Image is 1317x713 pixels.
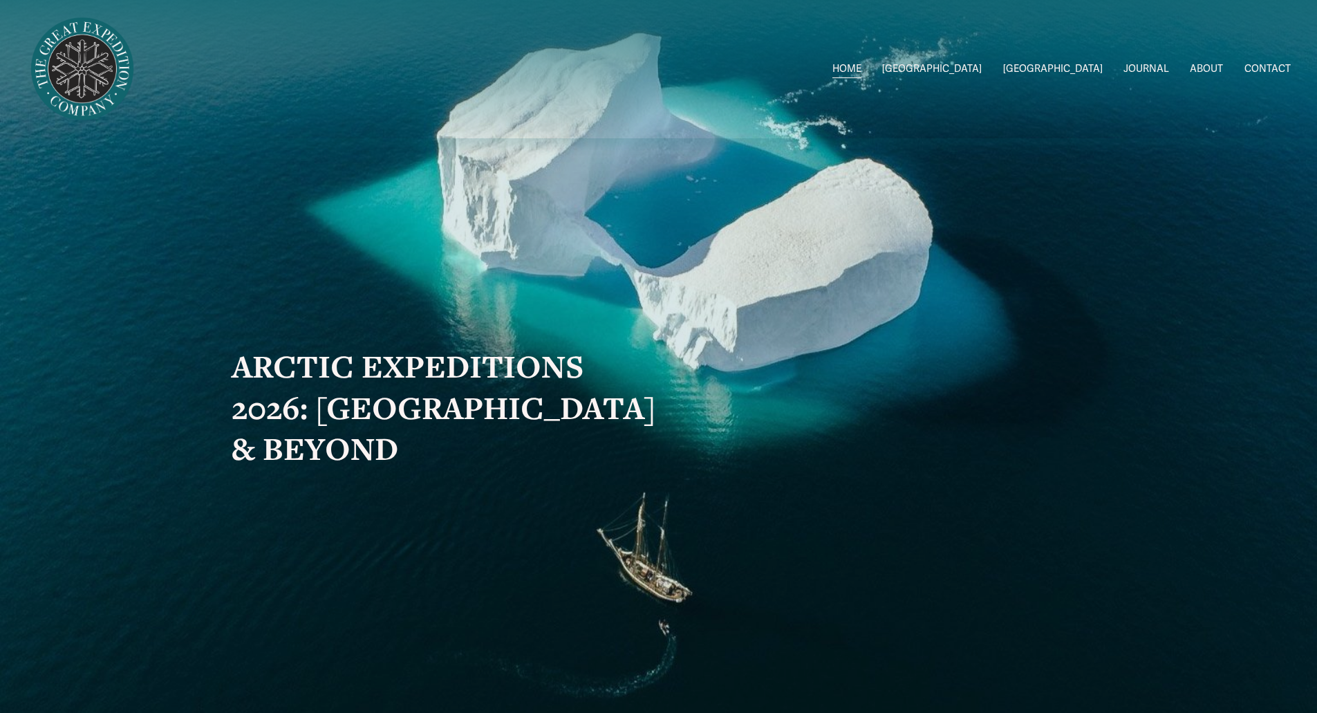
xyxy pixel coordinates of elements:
[882,59,982,80] a: folder dropdown
[1123,59,1169,80] a: JOURNAL
[1190,59,1223,80] a: ABOUT
[882,60,982,78] span: [GEOGRAPHIC_DATA]
[1003,59,1103,80] a: folder dropdown
[232,345,664,469] strong: ARCTIC EXPEDITIONS 2026: [GEOGRAPHIC_DATA] & BEYOND
[832,59,861,80] a: HOME
[1244,59,1291,80] a: CONTACT
[1003,60,1103,78] span: [GEOGRAPHIC_DATA]
[26,13,138,125] img: Arctic Expeditions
